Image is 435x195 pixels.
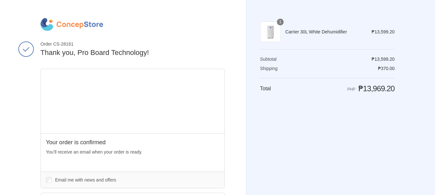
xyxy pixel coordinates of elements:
p: You’ll receive an email when your order is ready. [46,149,219,155]
span: Email me with news and offers [55,177,116,182]
span: ₱13,599.20 [372,57,394,62]
iframe: Google map displaying pin point of shipping address: Carmona, Cavite [41,69,225,133]
span: Carrier 30L White Dehumidifier [285,29,363,35]
span: ₱370.00 [378,66,395,71]
span: ₱13,969.20 [358,84,394,93]
span: 1 [277,19,284,25]
span: Order CS-28161 [41,41,225,47]
h2: Your order is confirmed [46,139,219,146]
span: ₱13,599.20 [372,29,394,34]
img: carrier-dehumidifier-30-liter-full-view-concepstore [260,22,281,42]
span: Shipping [260,66,278,71]
div: Google map displaying pin point of shipping address: Carmona, Cavite [41,69,224,133]
span: Total [260,86,271,91]
th: Subtotal [260,56,293,62]
h2: Thank you, Pro Board Technology! [41,48,225,58]
span: PHP [347,87,355,92]
img: ConcepStore [41,18,103,31]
